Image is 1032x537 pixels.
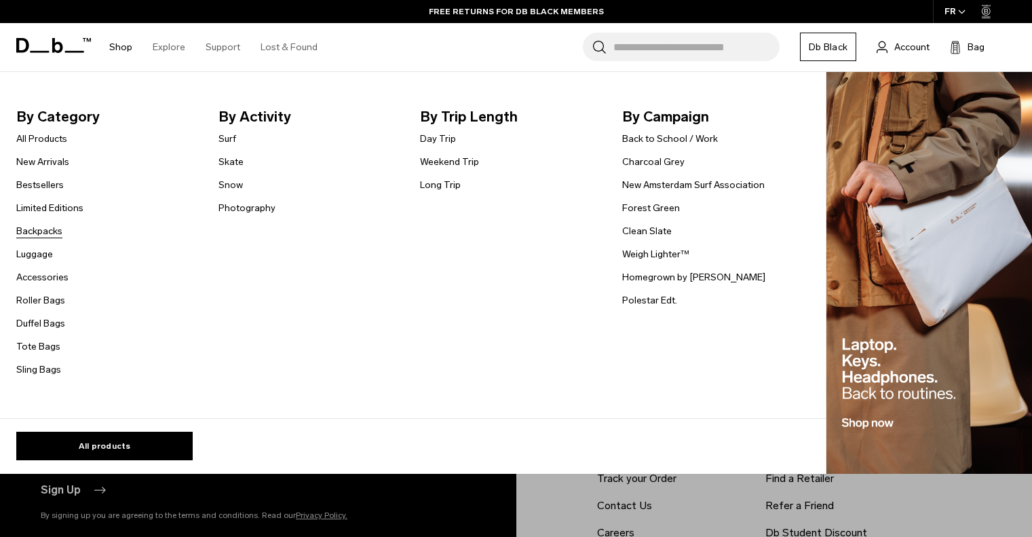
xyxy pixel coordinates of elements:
[622,224,672,238] a: Clean Slate
[16,155,69,169] a: New Arrivals
[968,40,985,54] span: Bag
[16,339,60,354] a: Tote Bags
[800,33,856,61] a: Db Black
[622,247,689,261] a: Weigh Lighter™
[16,106,197,128] span: By Category
[16,178,64,192] a: Bestsellers
[622,293,677,308] a: Polestar Edt.
[218,106,399,128] span: By Activity
[16,247,53,261] a: Luggage
[877,39,930,55] a: Account
[622,155,685,169] a: Charcoal Grey
[218,155,244,169] a: Skate
[206,23,240,71] a: Support
[16,270,69,284] a: Accessories
[622,178,765,192] a: New Amsterdam Surf Association
[420,155,479,169] a: Weekend Trip
[218,201,275,215] a: Photography
[109,23,132,71] a: Shop
[16,224,62,238] a: Backpacks
[950,39,985,55] button: Bag
[622,132,718,146] a: Back to School / Work
[429,5,604,18] a: FREE RETURNS FOR DB BLACK MEMBERS
[16,293,65,308] a: Roller Bags
[99,23,328,71] nav: Main Navigation
[622,201,680,215] a: Forest Green
[153,23,185,71] a: Explore
[894,40,930,54] span: Account
[16,201,83,215] a: Limited Editions
[16,363,61,377] a: Sling Bags
[16,432,193,460] a: All products
[420,132,456,146] a: Day Trip
[16,132,67,146] a: All Products
[622,270,765,284] a: Homegrown by [PERSON_NAME]
[622,106,803,128] span: By Campaign
[16,316,65,331] a: Duffel Bags
[420,178,461,192] a: Long Trip
[218,178,243,192] a: Snow
[420,106,600,128] span: By Trip Length
[261,23,318,71] a: Lost & Found
[826,72,1032,475] img: Db
[218,132,236,146] a: Surf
